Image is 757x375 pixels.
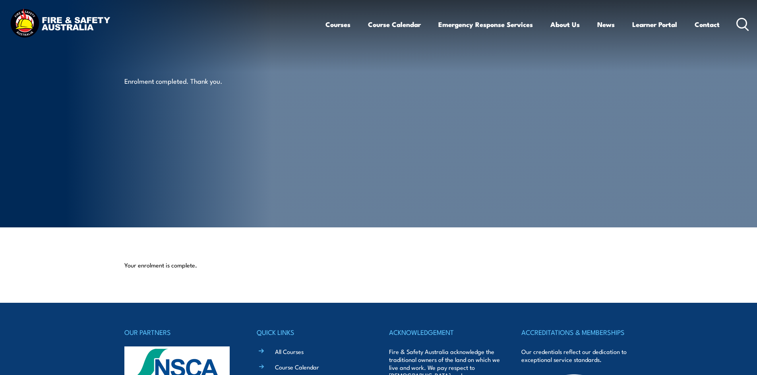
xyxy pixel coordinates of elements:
[368,14,421,35] a: Course Calendar
[275,363,319,371] a: Course Calendar
[597,14,615,35] a: News
[632,14,677,35] a: Learner Portal
[438,14,533,35] a: Emergency Response Services
[550,14,580,35] a: About Us
[124,327,236,338] h4: OUR PARTNERS
[695,14,720,35] a: Contact
[521,348,633,363] p: Our credentials reflect our dedication to exceptional service standards.
[521,327,633,338] h4: ACCREDITATIONS & MEMBERSHIPS
[124,261,633,269] p: Your enrolment is complete.
[275,347,304,356] a: All Courses
[389,327,500,338] h4: ACKNOWLEDGEMENT
[124,76,269,85] p: Enrolment completed. Thank you.
[257,327,368,338] h4: QUICK LINKS
[325,14,350,35] a: Courses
